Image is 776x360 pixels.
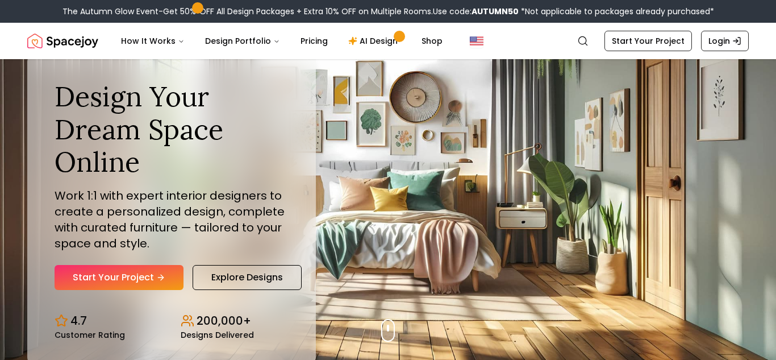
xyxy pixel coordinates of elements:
a: Explore Designs [193,265,302,290]
a: Shop [412,30,452,52]
div: Design stats [55,304,289,339]
span: *Not applicable to packages already purchased* [519,6,714,17]
a: Pricing [291,30,337,52]
small: Designs Delivered [181,331,254,339]
small: Customer Rating [55,331,125,339]
nav: Global [27,23,749,59]
p: 200,000+ [197,313,251,329]
div: The Autumn Glow Event-Get 50% OFF All Design Packages + Extra 10% OFF on Multiple Rooms. [62,6,714,17]
button: How It Works [112,30,194,52]
img: Spacejoy Logo [27,30,98,52]
p: Work 1:1 with expert interior designers to create a personalized design, complete with curated fu... [55,188,289,251]
a: Start Your Project [55,265,183,290]
span: Use code: [433,6,519,17]
h1: Design Your Dream Space Online [55,80,289,179]
a: Login [701,31,749,51]
button: Design Portfolio [196,30,289,52]
img: United States [470,34,483,48]
a: Start Your Project [604,31,692,51]
b: AUTUMN50 [472,6,519,17]
nav: Main [112,30,452,52]
a: Spacejoy [27,30,98,52]
a: AI Design [339,30,410,52]
p: 4.7 [70,313,87,329]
